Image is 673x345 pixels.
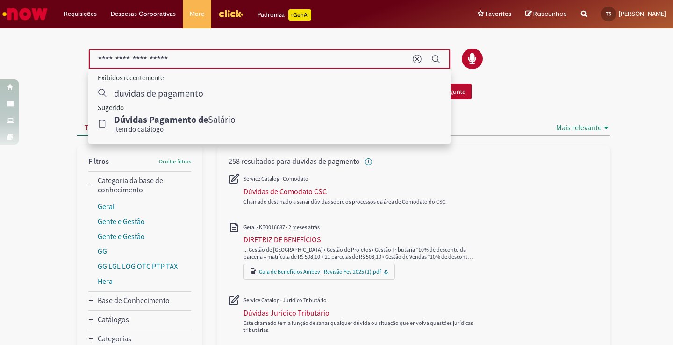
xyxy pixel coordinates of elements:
[525,10,567,19] a: Rascunhos
[258,9,311,21] div: Padroniza
[64,9,97,19] span: Requisições
[606,11,611,17] span: TS
[619,10,666,18] span: [PERSON_NAME]
[190,9,204,19] span: More
[288,9,311,21] p: +GenAi
[486,9,511,19] span: Favoritos
[533,9,567,18] span: Rascunhos
[1,5,49,23] img: ServiceNow
[218,7,243,21] img: click_logo_yellow_360x200.png
[111,9,176,19] span: Despesas Corporativas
